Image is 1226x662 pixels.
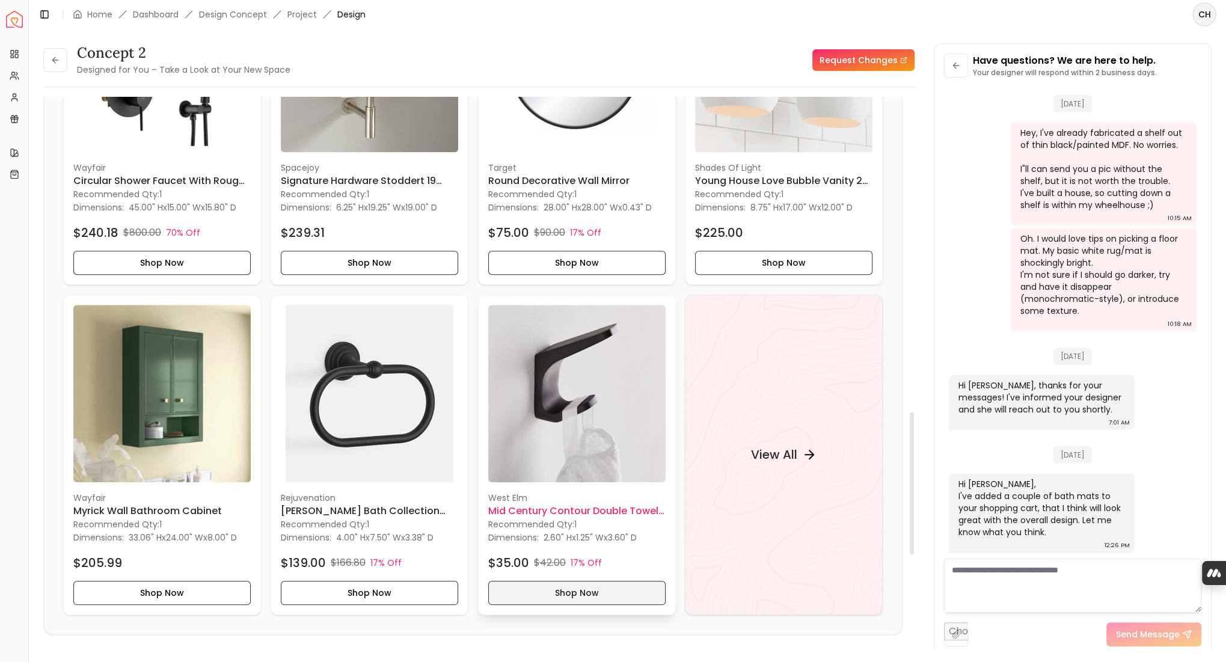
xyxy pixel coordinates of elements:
span: [DATE] [1053,348,1092,365]
div: Mid Century Contour Double Towel Hook [478,295,676,615]
h4: $35.00 [488,554,529,571]
a: Home [87,8,112,20]
button: Shop Now [281,581,458,605]
h6: Signature Hardware Stoddert 19 Porcelain Wall Mounted Bathroom Sink with Single Faucet Hole and O... [281,174,458,188]
p: Your designer will respond within 2 business days. [973,68,1157,78]
p: Wayfair [73,162,251,174]
a: View All [685,295,883,615]
p: Dimensions: [281,530,331,545]
p: Recommended Qty: 1 [488,188,666,200]
p: Rejuvenation [281,492,458,504]
span: 8.00" D [207,532,237,544]
nav: breadcrumb [73,8,366,20]
p: Have questions? We are here to help. [973,54,1157,68]
span: 4.00" H [336,532,366,544]
p: $166.80 [331,556,366,570]
button: CH [1192,2,1216,26]
span: 7.50" W [370,532,401,544]
p: x x [129,201,236,213]
div: 10:18 AM [1168,318,1192,330]
span: 15.80" D [205,201,236,213]
small: Designed for You – Take a Look at Your New Space [77,64,290,76]
p: 17% Off [571,557,602,569]
span: 15.00" W [167,201,201,213]
p: Dimensions: [695,200,746,215]
p: 17% Off [370,557,402,569]
p: Dimensions: [488,530,539,545]
p: Dimensions: [488,200,539,215]
p: $800.00 [123,225,161,240]
a: Project [287,8,317,20]
span: 3.38" D [405,532,434,544]
span: 8.75" H [750,201,779,213]
p: $90.00 [534,225,565,240]
span: 45.00" H [129,201,163,213]
div: Oh. I would love tips on picking a floor mat. My basic white rug/mat is shockingly bright. I'm no... [1020,233,1185,317]
h4: $239.31 [281,224,325,241]
span: CH [1194,4,1215,25]
div: Myrick Wall Bathroom Cabinet [63,295,261,615]
h4: $75.00 [488,224,529,241]
p: Spacejoy [281,162,458,174]
button: Shop Now [73,251,251,275]
span: 12.00" D [821,201,853,213]
h6: [PERSON_NAME] Bath Collection Towel Ring [281,504,458,518]
button: Shop Now [695,251,872,275]
a: Howell Bath Collection Towel Ring imageRejuvenation[PERSON_NAME] Bath Collection Towel RingRecomm... [271,295,468,615]
p: Dimensions: [73,200,124,215]
div: Hi [PERSON_NAME], thanks for your messages! I've informed your designer and she will reach out to... [958,379,1123,415]
div: Hey, I've already fabricated a shelf out of thin black/painted MDF. No worries. I"ll can send you... [1020,127,1185,211]
h6: Circular Shower Faucet with Rough-in Valve [73,174,251,188]
p: x x [336,532,434,544]
span: Design [337,8,366,20]
a: Request Changes [812,49,915,71]
span: 33.06" H [129,532,162,544]
img: Spacejoy Logo [6,11,23,28]
span: 17.00" W [783,201,817,213]
a: Dashboard [133,8,179,20]
h4: $225.00 [695,224,743,241]
img: Mid Century Contour Double Towel Hook image [488,305,666,482]
img: Howell Bath Collection Towel Ring image [281,305,458,482]
h4: $205.99 [73,554,122,571]
h6: Round Decorative Wall Mirror [488,174,666,188]
p: Recommended Qty: 1 [695,188,872,200]
p: 70% Off [166,227,200,239]
p: Wayfair [73,492,251,504]
span: 6.25" H [336,201,364,213]
span: [DATE] [1053,95,1092,112]
button: Shop Now [281,251,458,275]
p: West Elm [488,492,666,504]
div: Hi [PERSON_NAME], I've added a couple of bath mats to your shopping cart, that I think will look ... [958,478,1123,538]
p: Recommended Qty: 1 [281,188,458,200]
h4: $240.18 [73,224,118,241]
span: 24.00" W [166,532,203,544]
span: 0.43" D [622,201,652,213]
img: Myrick Wall Bathroom Cabinet image [73,305,251,482]
span: 28.00" W [581,201,618,213]
button: Shop Now [73,581,251,605]
p: Recommended Qty: 1 [73,518,251,530]
p: Shades Of Light [695,162,872,174]
div: Howell Bath Collection Towel Ring [271,295,468,615]
span: [DATE] [1053,446,1092,464]
h6: Mid Century Contour Double Towel Hook [488,504,666,518]
p: 17% Off [570,227,601,239]
p: Recommended Qty: 1 [488,518,666,530]
span: 2.60" H [544,532,572,544]
div: 12:26 PM [1105,539,1130,551]
span: 3.60" D [608,532,637,544]
p: x x [544,201,652,213]
p: x x [336,201,437,213]
a: Mid Century Contour Double Towel Hook imageWest ElmMid Century Contour Double Towel HookRecommend... [478,295,676,615]
h6: Young House Love Bubble Vanity 2 Light [695,174,872,188]
div: 7:01 AM [1109,417,1130,429]
h3: concept 2 [77,43,290,63]
p: Target [488,162,666,174]
p: Recommended Qty: 1 [281,518,458,530]
h4: View All [751,446,797,463]
span: 28.00" H [544,201,577,213]
span: 1.25" W [576,532,604,544]
p: Recommended Qty: 1 [73,188,251,200]
p: Dimensions: [73,530,124,545]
